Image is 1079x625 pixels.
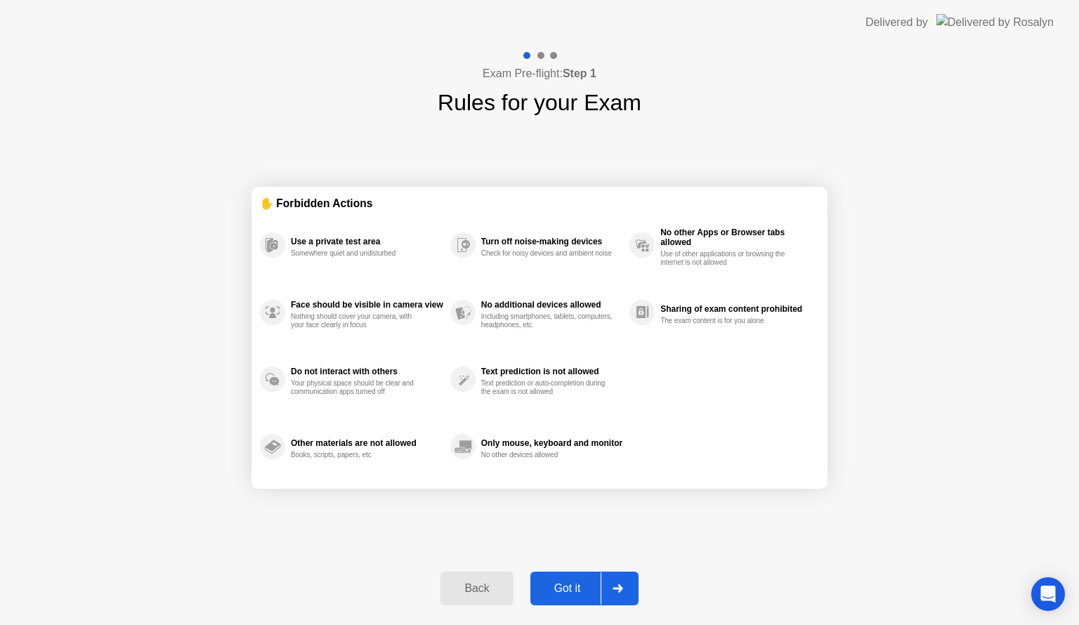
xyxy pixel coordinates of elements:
[438,86,641,119] h1: Rules for your Exam
[481,367,622,376] div: Text prediction is not allowed
[481,379,614,396] div: Text prediction or auto-completion during the exam is not allowed
[865,14,928,31] div: Delivered by
[660,250,793,267] div: Use of other applications or browsing the internet is not allowed
[563,67,596,79] b: Step 1
[291,379,424,396] div: Your physical space should be clear and communication apps turned off
[291,451,424,459] div: Books, scripts, papers, etc
[481,300,622,310] div: No additional devices allowed
[440,572,513,605] button: Back
[291,312,424,329] div: Nothing should cover your camera, with your face clearly in focus
[481,312,614,329] div: Including smartphones, tablets, computers, headphones, etc.
[660,228,812,247] div: No other Apps or Browser tabs allowed
[483,65,596,82] h4: Exam Pre-flight:
[936,14,1054,30] img: Delivered by Rosalyn
[291,237,443,246] div: Use a private test area
[291,249,424,258] div: Somewhere quiet and undisturbed
[260,195,819,211] div: ✋ Forbidden Actions
[291,300,443,310] div: Face should be visible in camera view
[535,582,601,595] div: Got it
[291,367,443,376] div: Do not interact with others
[481,451,614,459] div: No other devices allowed
[1031,577,1065,611] div: Open Intercom Messenger
[445,582,509,595] div: Back
[481,237,622,246] div: Turn off noise-making devices
[660,304,812,314] div: Sharing of exam content prohibited
[291,438,443,448] div: Other materials are not allowed
[530,572,639,605] button: Got it
[660,317,793,325] div: The exam content is for you alone
[481,438,622,448] div: Only mouse, keyboard and monitor
[481,249,614,258] div: Check for noisy devices and ambient noise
